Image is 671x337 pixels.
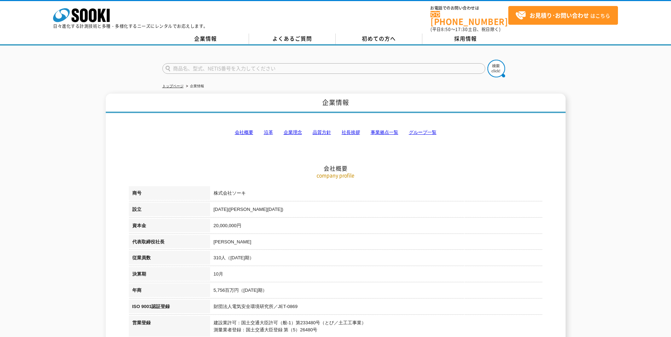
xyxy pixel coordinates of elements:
[210,202,543,219] td: [DATE]([PERSON_NAME][DATE])
[53,24,208,28] p: 日々進化する計測技術と多種・多様化するニーズにレンタルでお応えします。
[210,267,543,283] td: 10月
[129,202,210,219] th: 設立
[515,10,610,21] span: はこちら
[129,94,543,172] h2: 会社概要
[409,130,436,135] a: グループ一覧
[487,60,505,77] img: btn_search.png
[362,35,396,42] span: 初めての方へ
[129,219,210,235] th: 資本金
[162,84,184,88] a: トップページ
[210,300,543,316] td: 財団法人電気安全環境研究所／JET-0869
[162,63,485,74] input: 商品名、型式、NETIS番号を入力してください
[210,186,543,202] td: 株式会社ソーキ
[284,130,302,135] a: 企業理念
[441,26,451,32] span: 8:50
[210,251,543,267] td: 310人（[DATE]期）
[249,34,336,44] a: よくあるご質問
[129,267,210,283] th: 決算期
[129,283,210,300] th: 年商
[455,26,468,32] span: 17:30
[371,130,398,135] a: 事業拠点一覧
[313,130,331,135] a: 品質方針
[129,251,210,267] th: 従業員数
[530,11,589,19] strong: お見積り･お問い合わせ
[422,34,509,44] a: 採用情報
[336,34,422,44] a: 初めての方へ
[185,83,204,90] li: 企業情報
[129,186,210,202] th: 商号
[264,130,273,135] a: 沿革
[210,219,543,235] td: 20,000,000円
[106,94,566,113] h1: 企業情報
[129,235,210,251] th: 代表取締役社長
[210,235,543,251] td: [PERSON_NAME]
[342,130,360,135] a: 社長挨拶
[235,130,253,135] a: 会社概要
[210,283,543,300] td: 5,756百万円（[DATE]期）
[129,172,543,179] p: company profile
[162,34,249,44] a: 企業情報
[430,26,501,32] span: (平日 ～ 土日、祝日除く)
[430,6,508,10] span: お電話でのお問い合わせは
[508,6,618,25] a: お見積り･お問い合わせはこちら
[430,11,508,25] a: [PHONE_NUMBER]
[129,300,210,316] th: ISO 9001認証登録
